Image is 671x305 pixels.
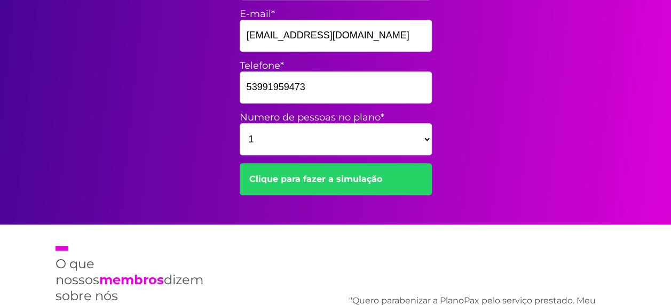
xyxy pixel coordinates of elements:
strong: membros [99,272,164,287]
h2: O que nossos dizem sobre nós [56,246,197,304]
a: Clique para fazer a simulação [240,163,432,195]
label: Numero de pessoas no plano* [240,111,432,123]
label: E-mail* [240,8,432,20]
label: Telefone* [240,60,432,71]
